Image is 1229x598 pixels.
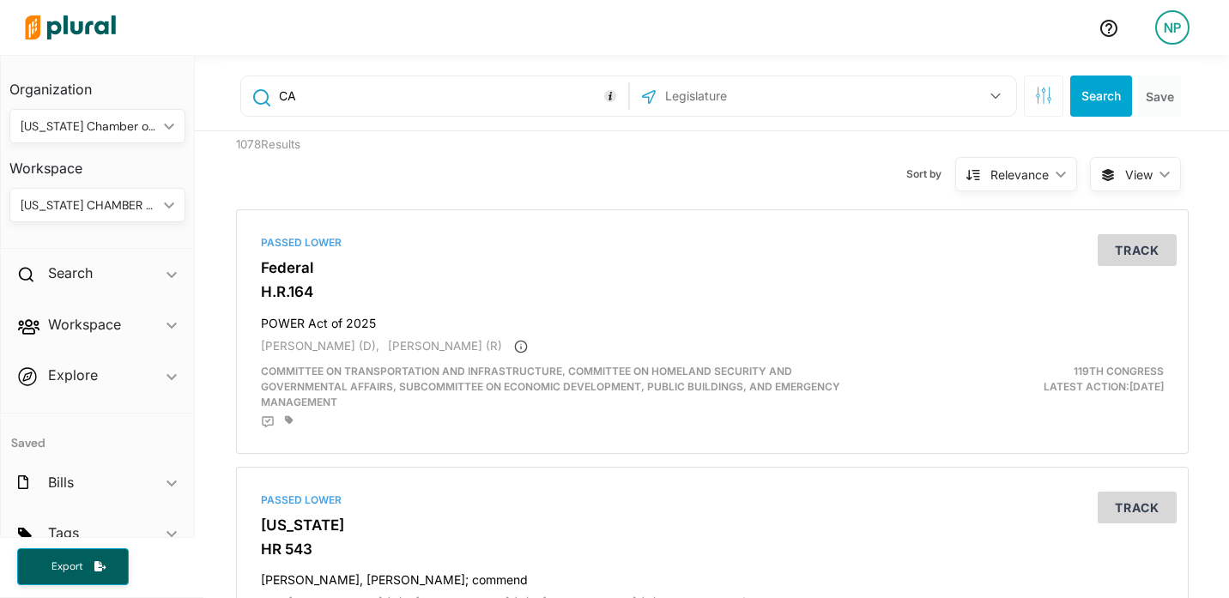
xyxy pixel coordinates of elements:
[21,118,157,136] div: [US_STATE] Chamber of Commerce
[663,80,847,112] input: Legislature
[261,541,1164,558] h3: HR 543
[261,365,840,408] span: Committee on Transportation and Infrastructure, Committee on Homeland Security and Governmental A...
[261,339,379,353] span: [PERSON_NAME] (D),
[1070,76,1132,117] button: Search
[261,308,1164,331] h4: POWER Act of 2025
[1074,365,1164,378] span: 119th Congress
[48,365,98,384] h2: Explore
[1125,166,1153,184] span: View
[223,131,468,196] div: 1078 Results
[261,283,1164,300] h3: H.R.164
[1035,87,1052,101] span: Search Filters
[261,492,1164,508] div: Passed Lower
[1,414,194,456] h4: Saved
[9,64,185,102] h3: Organization
[48,523,79,542] h2: Tags
[277,80,623,112] input: Enter keywords, bill # or legislator name
[261,235,1164,251] div: Passed Lower
[1139,76,1181,117] button: Save
[261,259,1164,276] h3: Federal
[1171,540,1212,581] iframe: Intercom live chat
[48,473,74,492] h2: Bills
[867,364,1177,410] div: Latest Action: [DATE]
[261,565,1164,588] h4: [PERSON_NAME], [PERSON_NAME]; commend
[48,263,93,282] h2: Search
[17,548,129,585] button: Export
[1155,10,1190,45] div: NP
[990,166,1049,184] div: Relevance
[21,196,157,214] div: [US_STATE] CHAMBER OF COMMERCE
[1098,234,1177,266] button: Track
[285,415,294,426] div: Add tags
[906,166,955,182] span: Sort by
[48,315,121,334] h2: Workspace
[39,559,94,574] span: Export
[261,415,275,429] div: Add Position Statement
[602,88,618,104] div: Tooltip anchor
[388,339,502,353] span: [PERSON_NAME] (R)
[261,516,1164,534] h3: [US_STATE]
[9,143,185,181] h3: Workspace
[1098,492,1177,523] button: Track
[1141,3,1203,51] a: NP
